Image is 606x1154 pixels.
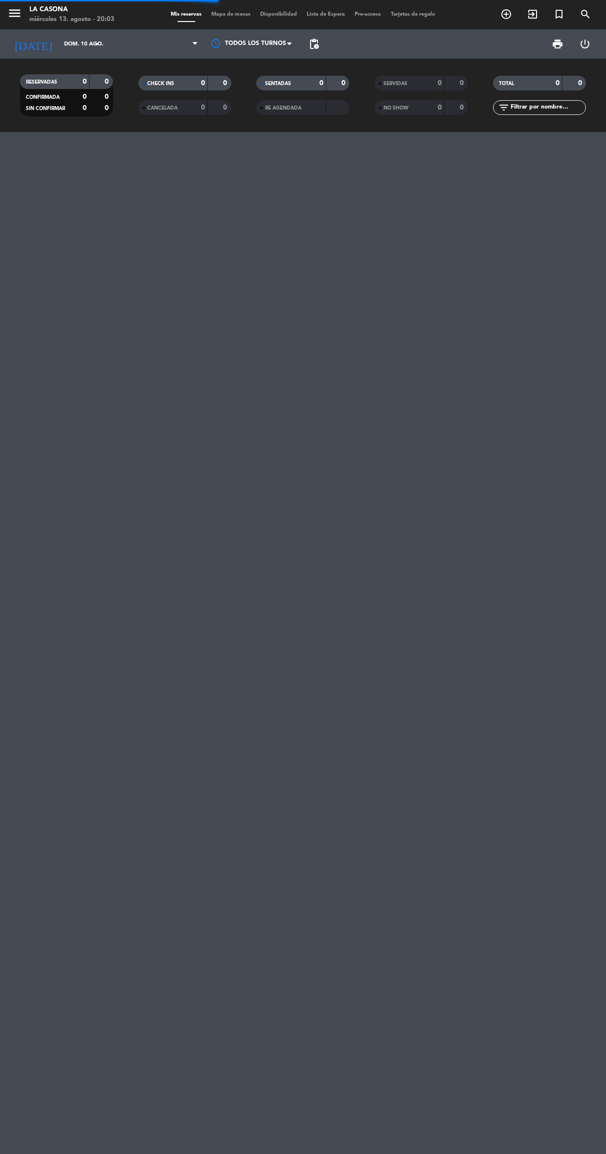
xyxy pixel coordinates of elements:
strong: 0 [319,80,323,87]
span: SERVIDAS [383,81,407,86]
strong: 0 [223,80,229,87]
strong: 0 [578,80,584,87]
span: TOTAL [499,81,514,86]
i: [DATE] [7,33,59,55]
strong: 0 [556,80,560,87]
i: power_settings_new [579,38,591,50]
span: Mapa de mesas [206,12,255,17]
strong: 0 [341,80,347,87]
strong: 0 [223,104,229,111]
strong: 0 [460,80,466,87]
span: NO SHOW [383,106,408,111]
strong: 0 [201,104,205,111]
i: add_circle_outline [500,8,512,20]
strong: 0 [438,104,442,111]
input: Filtrar por nombre... [510,102,585,113]
div: LOG OUT [571,29,599,59]
strong: 0 [460,104,466,111]
strong: 0 [201,80,205,87]
i: filter_list [498,102,510,113]
i: menu [7,6,22,21]
i: exit_to_app [527,8,539,20]
i: search [580,8,591,20]
span: CANCELADA [147,106,178,111]
strong: 0 [83,93,87,100]
span: Mis reservas [166,12,206,17]
span: SIN CONFIRMAR [26,106,65,111]
strong: 0 [83,78,87,85]
div: La Casona [29,5,114,15]
span: Pre-acceso [350,12,386,17]
strong: 0 [83,105,87,111]
i: arrow_drop_down [91,38,103,50]
strong: 0 [105,105,111,111]
strong: 0 [438,80,442,87]
span: pending_actions [308,38,320,50]
span: CHECK INS [147,81,174,86]
button: menu [7,6,22,24]
span: CONFIRMADA [26,95,60,100]
div: miércoles 13. agosto - 20:03 [29,15,114,24]
span: Disponibilidad [255,12,302,17]
span: RESERVADAS [26,80,57,85]
i: turned_in_not [553,8,565,20]
span: Lista de Espera [302,12,350,17]
span: Tarjetas de regalo [386,12,440,17]
span: print [552,38,563,50]
span: SENTADAS [265,81,291,86]
span: RE AGENDADA [265,106,301,111]
strong: 0 [105,93,111,100]
strong: 0 [105,78,111,85]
